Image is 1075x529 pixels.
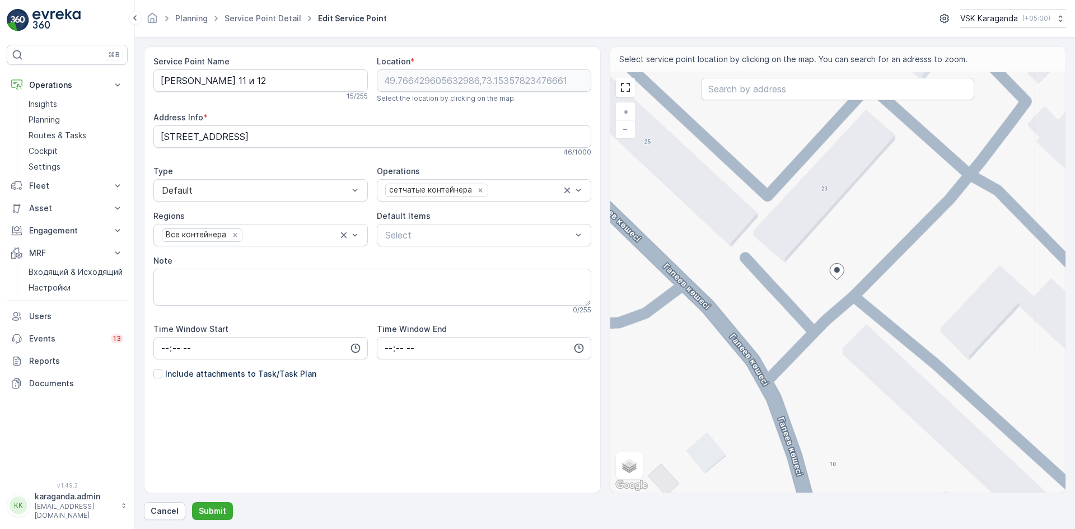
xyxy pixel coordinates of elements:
div: Все контейнера [162,229,228,241]
p: Engagement [29,225,105,236]
button: MRF [7,242,128,264]
p: ( +05:00 ) [1022,14,1050,23]
p: Insights [29,99,57,110]
p: Fleet [29,180,105,191]
a: Users [7,305,128,327]
p: Include attachments to Task/Task Plan [165,368,316,380]
label: Time Window Start [153,324,228,334]
p: MRF [29,247,105,259]
a: Zoom Out [617,120,634,137]
a: Настройки [24,280,128,296]
p: Submit [199,505,226,517]
span: Select service point location by clicking on the map. You can search for an adresss to zoom. [619,54,968,65]
p: Events [29,333,104,344]
a: Planning [24,112,128,128]
a: Service Point Detail [225,13,301,23]
a: Cockpit [24,143,128,159]
p: Planning [29,114,60,125]
button: Engagement [7,219,128,242]
label: Location [377,57,410,66]
label: Default Items [377,211,431,221]
a: Planning [175,13,208,23]
p: Users [29,311,123,322]
button: VSK Karaganda(+05:00) [960,9,1066,28]
p: karaganda.admin [35,491,115,502]
a: Zoom In [617,104,634,120]
button: Submit [192,502,233,520]
div: KK [10,497,27,514]
a: Layers [617,453,642,478]
span: v 1.49.3 [7,482,128,489]
button: Operations [7,74,128,96]
p: ⌘B [109,50,120,59]
label: Regions [153,211,185,221]
button: Fleet [7,175,128,197]
a: Settings [24,159,128,175]
label: Address Info [153,113,203,122]
p: Documents [29,378,123,389]
label: Time Window End [377,324,447,334]
p: 46 / 1000 [563,148,591,157]
p: Входящий & Исходящий [29,266,123,278]
p: Cancel [151,505,179,517]
a: Homepage [146,16,158,26]
a: Reports [7,350,128,372]
button: Asset [7,197,128,219]
p: 13 [113,334,121,343]
a: Documents [7,372,128,395]
label: Operations [377,166,420,176]
button: Cancel [144,502,185,520]
label: Type [153,166,173,176]
div: Remove Все контейнера [229,230,241,240]
img: logo_light-DOdMpM7g.png [32,9,81,31]
p: Asset [29,203,105,214]
p: VSK Karaganda [960,13,1018,24]
a: Events13 [7,327,128,350]
p: Routes & Tasks [29,130,86,141]
p: Settings [29,161,60,172]
p: 0 / 255 [573,306,591,315]
label: Note [153,256,172,265]
p: Настройки [29,282,71,293]
span: + [623,107,628,116]
p: Reports [29,355,123,367]
span: Select the location by clicking on the map. [377,94,516,103]
p: Select [385,228,572,242]
p: Operations [29,79,105,91]
input: Search by address [701,78,974,100]
button: KKkaraganda.admin[EMAIL_ADDRESS][DOMAIN_NAME] [7,491,128,520]
a: Входящий & Исходящий [24,264,128,280]
p: Cockpit [29,146,58,157]
span: − [623,124,628,133]
p: 15 / 255 [347,92,368,101]
a: Routes & Tasks [24,128,128,143]
span: Edit Service Point [316,13,389,24]
a: View Fullscreen [617,79,634,96]
img: Google [613,478,650,493]
img: logo [7,9,29,31]
div: сетчатыe контейнера [386,184,474,196]
p: [EMAIL_ADDRESS][DOMAIN_NAME] [35,502,115,520]
div: Remove сетчатыe контейнера [474,185,487,195]
a: Insights [24,96,128,112]
a: Open this area in Google Maps (opens a new window) [613,478,650,493]
label: Service Point Name [153,57,230,66]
